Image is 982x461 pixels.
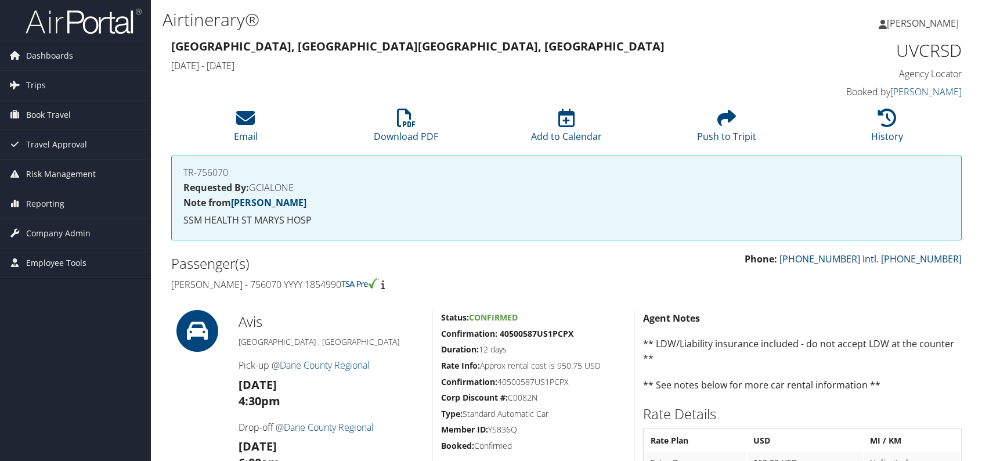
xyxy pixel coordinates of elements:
p: SSM HEALTH ST MARYS HOSP [183,213,949,228]
span: Confirmed [469,312,518,323]
strong: Confirmation: 40500587US1PCPX [441,328,573,339]
span: Trips [26,71,46,100]
h4: [DATE] - [DATE] [171,59,760,72]
h1: UVCRSD [777,38,962,63]
th: USD [748,430,863,451]
a: Dane County Regional [284,421,374,434]
span: Employee Tools [26,248,86,278]
h4: GCIALONE [183,183,949,192]
strong: [DATE] [239,377,277,392]
h5: Approx rental cost is 950.75 USD [441,360,625,372]
h4: Drop-off @ [239,421,423,434]
h5: Confirmed [441,440,625,452]
span: [PERSON_NAME] [887,17,959,30]
p: ** LDW/Liability insurance included - do not accept LDW at the counter ** [643,337,962,366]
a: Dane County Regional [280,359,370,372]
th: Rate Plan [645,430,746,451]
span: Dashboards [26,41,73,70]
h2: Avis [239,312,423,332]
a: History [871,115,903,143]
span: Reporting [26,189,64,218]
strong: Status: [441,312,469,323]
strong: Member ID: [441,424,488,435]
strong: Corp Discount #: [441,392,508,403]
h4: Agency Locator [777,67,962,80]
strong: Rate Info: [441,360,480,371]
span: Risk Management [26,160,96,189]
a: Push to Tripit [697,115,756,143]
strong: 4:30pm [239,393,280,409]
h2: Passenger(s) [171,254,558,273]
h4: Pick-up @ [239,359,423,372]
th: MI / KM [864,430,960,451]
strong: Duration: [441,344,479,355]
h5: YS836Q [441,424,625,435]
strong: Requested By: [183,181,249,194]
span: Book Travel [26,100,71,129]
a: [PERSON_NAME] [879,6,970,41]
strong: Type: [441,408,463,419]
h2: Rate Details [643,404,962,424]
strong: Phone: [745,253,777,265]
h4: TR-756070 [183,168,949,177]
img: tsa-precheck.png [341,278,379,289]
strong: Confirmation: [441,376,497,387]
a: [PHONE_NUMBER] Intl. [PHONE_NUMBER] [779,253,962,265]
span: Travel Approval [26,130,87,159]
strong: Agent Notes [643,312,700,325]
strong: Booked: [441,440,474,451]
a: Email [234,115,258,143]
h4: Booked by [777,85,962,98]
a: Add to Calendar [531,115,602,143]
p: ** See notes below for more car rental information ** [643,378,962,393]
h1: Airtinerary® [163,8,701,32]
img: airportal-logo.png [26,8,142,35]
h4: [PERSON_NAME] - 756070 YYYY 1854990 [171,278,558,291]
h5: [GEOGRAPHIC_DATA] , [GEOGRAPHIC_DATA] [239,336,423,348]
a: [PERSON_NAME] [231,196,306,209]
a: [PERSON_NAME] [890,85,962,98]
h5: 40500587US1PCPX [441,376,625,388]
span: Company Admin [26,219,91,248]
h5: Standard Automatic Car [441,408,625,420]
h5: C0082N [441,392,625,404]
strong: Note from [183,196,306,209]
h5: 12 days [441,344,625,355]
a: Download PDF [374,115,438,143]
strong: [DATE] [239,438,277,454]
strong: [GEOGRAPHIC_DATA], [GEOGRAPHIC_DATA] [GEOGRAPHIC_DATA], [GEOGRAPHIC_DATA] [171,38,665,54]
